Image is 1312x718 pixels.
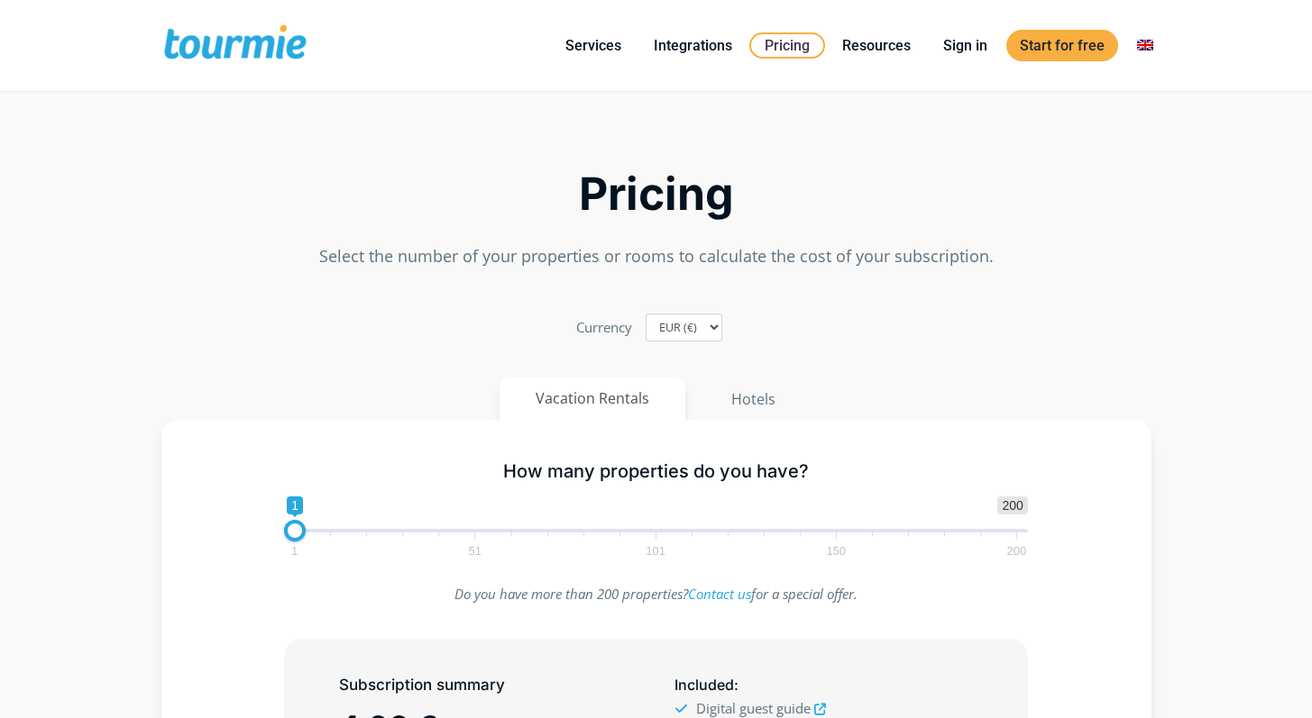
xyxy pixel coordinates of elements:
[696,699,811,717] span: Digital guest guide
[930,34,1001,57] a: Sign in
[161,244,1151,268] p: Select the number of your properties or rooms to calculate the cost of your subscription.
[749,32,825,59] a: Pricing
[500,377,685,420] button: Vacation Rentals
[289,547,300,555] span: 1
[284,460,1028,483] h5: How many properties do you have?
[640,34,746,57] a: Integrations
[674,676,734,694] span: Included
[1005,547,1030,555] span: 200
[688,585,751,603] a: Contact us
[1006,30,1118,61] a: Start for free
[466,547,484,555] span: 51
[694,377,812,421] button: Hotels
[823,547,849,555] span: 150
[829,34,924,57] a: Resources
[284,582,1028,606] p: Do you have more than 200 properties? for a special offer.
[339,674,637,696] h5: Subscription summary
[552,34,635,57] a: Services
[674,674,972,696] h5: :
[997,496,1027,514] span: 200
[287,496,303,514] span: 1
[161,173,1151,215] h2: Pricing
[576,315,632,340] label: Currency
[643,547,668,555] span: 101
